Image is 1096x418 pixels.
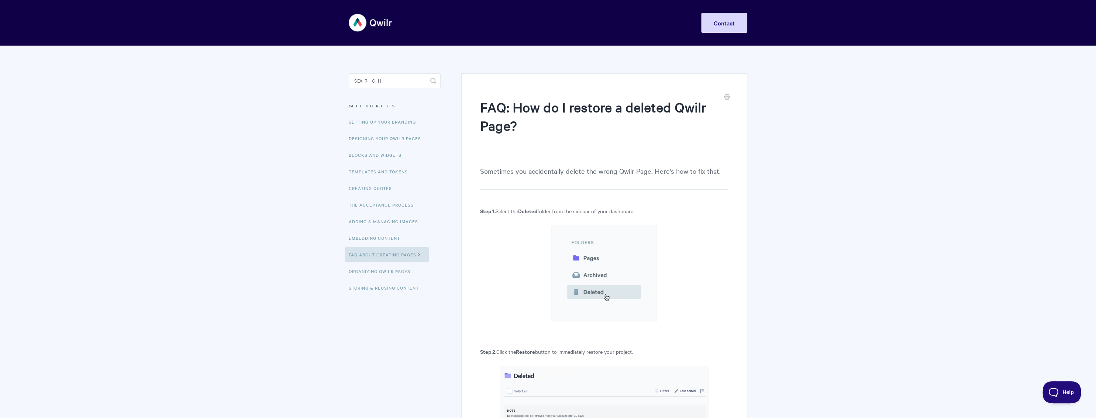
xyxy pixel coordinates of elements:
p: Click the button to immediately restore your project. [480,347,728,356]
strong: Step 1. [480,207,496,215]
a: Storing & Reusing Content [349,280,424,295]
a: Setting up your Branding [349,114,421,129]
a: Creating Quotes [349,181,397,196]
h3: Categories [349,99,441,113]
a: Organizing Qwilr Pages [349,264,416,279]
a: Blocks and Widgets [349,148,407,162]
img: Qwilr Help Center [349,9,393,37]
p: Sometimes you accidentally delete the wrong Qwilr Page. Here's how to fix that. [480,165,728,190]
strong: Restore [516,348,535,355]
a: Embedding Content [349,231,406,245]
strong: Step 2. [480,348,496,355]
strong: Deleted [518,207,537,215]
input: Search [349,73,441,88]
a: Templates and Tokens [349,164,413,179]
h1: FAQ: How do I restore a deleted Qwilr Page? [480,98,717,148]
p: Select the folder from the sidebar of your dashboard. [480,207,728,215]
a: Designing Your Qwilr Pages [349,131,427,146]
a: The Acceptance Process [349,197,419,212]
iframe: Toggle Customer Support [1042,381,1081,403]
a: Adding & Managing Images [349,214,424,229]
a: FAQ About Creating Pages [345,247,429,262]
a: Print this Article [724,93,730,101]
a: Contact [701,13,747,33]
